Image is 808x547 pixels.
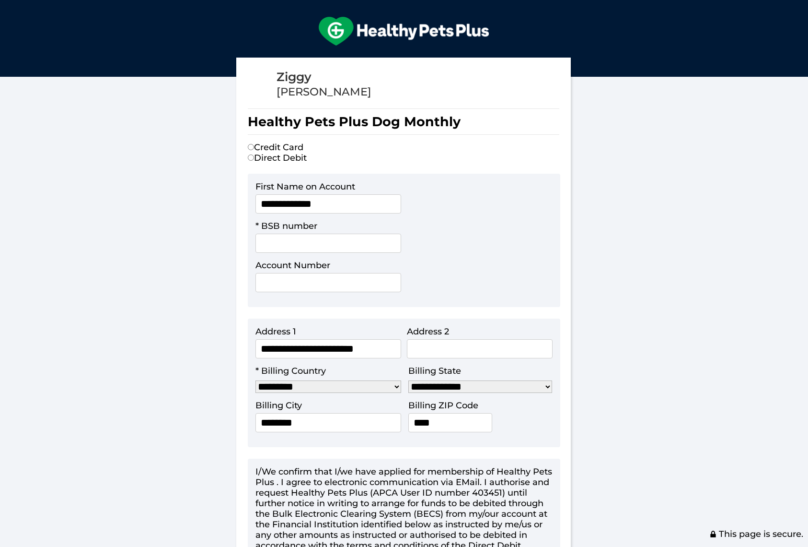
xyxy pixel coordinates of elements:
[277,69,371,85] div: Ziggy
[255,260,330,271] label: Account Number
[255,221,317,231] label: * BSB number
[709,529,803,539] span: This page is secure.
[248,142,303,153] label: Credit Card
[255,181,355,192] label: First Name on Account
[408,366,461,376] label: Billing State
[248,153,307,163] label: Direct Debit
[255,400,302,411] label: Billing City
[277,85,371,99] div: [PERSON_NAME]
[407,326,449,337] label: Address 2
[248,144,254,150] input: Credit Card
[255,326,296,337] label: Address 1
[248,108,559,135] h1: Healthy Pets Plus Dog Monthly
[248,155,254,161] input: Direct Debit
[255,366,326,376] label: * Billing Country
[408,400,478,411] label: Billing ZIP Code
